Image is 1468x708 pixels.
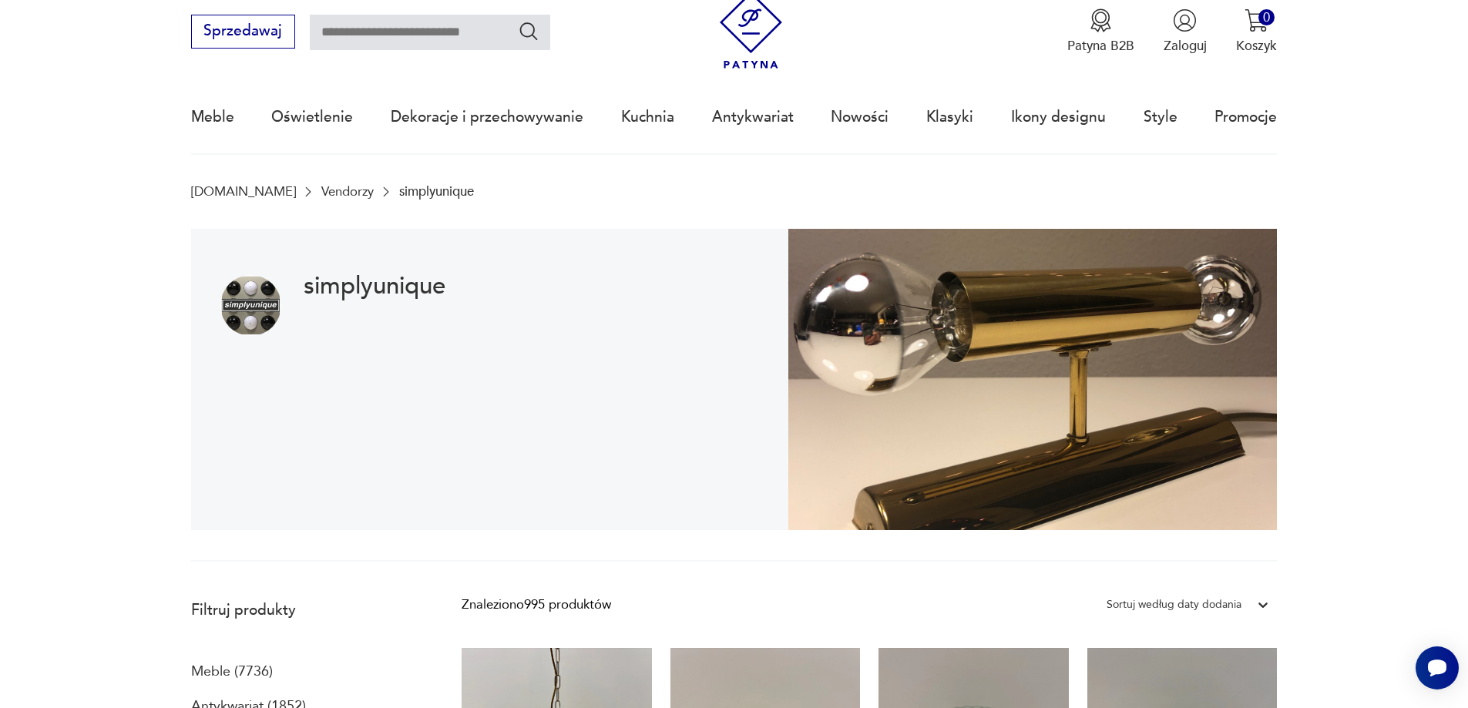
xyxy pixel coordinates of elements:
div: Znaleziono 995 produktów [462,595,611,615]
p: Zaloguj [1164,37,1207,55]
img: Ikona medalu [1089,8,1113,32]
h1: simplyunique [304,275,445,297]
img: simplyunique [220,275,281,336]
a: Vendorzy [321,184,374,199]
a: Ikony designu [1011,82,1106,153]
a: Ikona medaluPatyna B2B [1067,8,1134,55]
div: Sortuj według daty dodania [1107,595,1241,615]
a: Promocje [1214,82,1277,153]
button: Szukaj [518,20,540,42]
a: Klasyki [926,82,973,153]
a: Meble [191,82,234,153]
a: [DOMAIN_NAME] [191,184,296,199]
img: simplyunique [788,229,1277,531]
p: Koszyk [1236,37,1277,55]
div: 0 [1258,9,1275,25]
a: Kuchnia [621,82,674,153]
a: Dekoracje i przechowywanie [391,82,583,153]
img: Ikonka użytkownika [1173,8,1197,32]
a: Style [1144,82,1177,153]
button: Sprzedawaj [191,15,295,49]
button: 0Koszyk [1236,8,1277,55]
button: Zaloguj [1164,8,1207,55]
p: Patyna B2B [1067,37,1134,55]
p: simplyunique [399,184,474,199]
a: Antykwariat [712,82,794,153]
p: Filtruj produkty [191,600,418,620]
a: Sprzedawaj [191,26,295,39]
a: Meble (7736) [191,659,273,685]
button: Patyna B2B [1067,8,1134,55]
img: Ikona koszyka [1245,8,1268,32]
a: Nowości [831,82,889,153]
iframe: Smartsupp widget button [1416,646,1459,690]
a: Oświetlenie [271,82,353,153]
